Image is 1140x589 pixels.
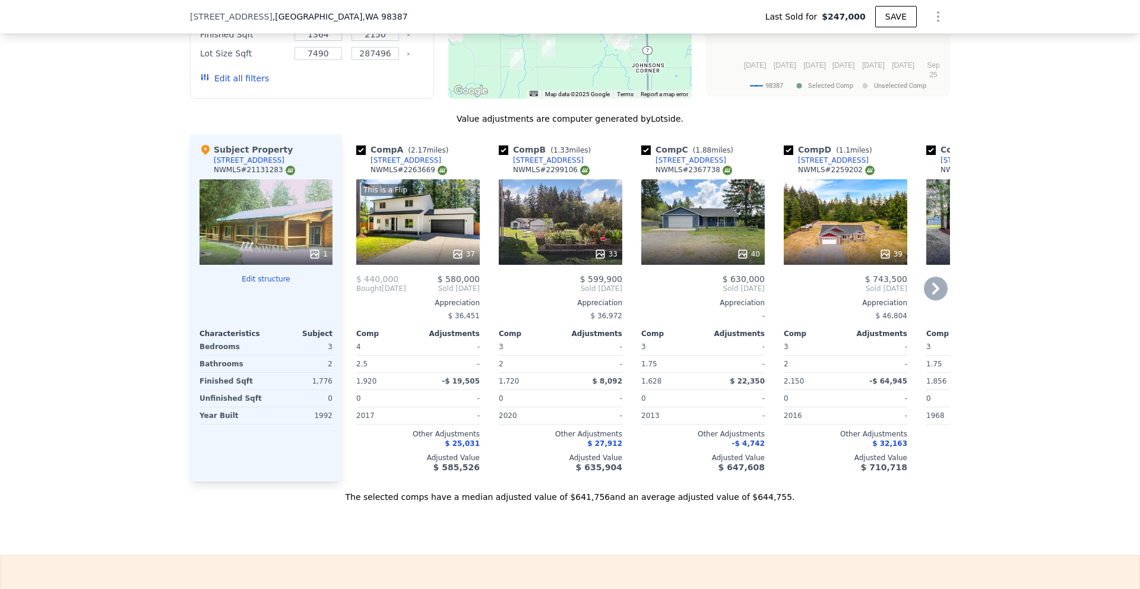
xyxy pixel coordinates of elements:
span: $247,000 [822,11,866,23]
div: Comp [641,329,703,338]
div: 1.75 [926,356,986,372]
div: Adjusted Value [356,453,480,463]
button: Clear [406,52,411,56]
span: $ 36,972 [591,312,622,320]
div: Appreciation [784,298,907,308]
button: Edit all filters [200,72,269,84]
div: - [420,356,480,372]
div: Comp [784,329,845,338]
div: Appreciation [356,298,480,308]
span: 0 [641,394,646,403]
span: 2.17 [411,146,427,154]
button: Show Options [926,5,950,28]
div: Other Adjustments [641,429,765,439]
div: - [563,390,622,407]
div: Adjusted Value [641,453,765,463]
span: 0 [356,394,361,403]
span: 4 [356,343,361,351]
span: [STREET_ADDRESS] [190,11,273,23]
span: $ 8,092 [593,377,622,385]
span: $ 25,031 [445,439,480,448]
button: Edit structure [199,274,332,284]
div: 40 [737,248,760,260]
div: - [705,356,765,372]
a: Report a map error [641,91,688,97]
text: Sep [927,61,940,69]
div: - [848,356,907,372]
div: 2 [268,356,332,372]
span: $ 630,000 [723,274,765,284]
div: This is a Flip [361,184,410,196]
span: 1.88 [695,146,711,154]
div: 1,776 [268,373,332,389]
div: - [848,338,907,355]
text: Selected Comp [808,82,853,90]
div: Comp A [356,144,453,156]
img: NWMLS Logo [865,166,875,175]
div: 2020 [499,407,558,424]
div: Adjustments [845,329,907,338]
span: 3 [641,343,646,351]
div: - [848,390,907,407]
div: Adjustments [560,329,622,338]
div: Finished Sqft [199,373,264,389]
div: 2 [784,356,843,372]
div: - [641,308,765,324]
div: Characteristics [199,329,266,338]
text: [DATE] [744,61,767,69]
div: [STREET_ADDRESS] [513,156,584,165]
span: ( miles) [688,146,738,154]
text: [DATE] [774,61,796,69]
span: Bought [356,284,382,293]
a: [STREET_ADDRESS] [926,156,1011,165]
div: Value adjustments are computer generated by Lotside . [190,113,950,125]
div: 2013 [641,407,701,424]
a: [STREET_ADDRESS] [641,156,726,165]
span: $ 46,804 [876,312,907,320]
div: Comp E [926,144,1022,156]
span: ( miles) [831,146,876,154]
span: 2,150 [784,377,804,385]
div: 39 [879,248,902,260]
span: $ 599,900 [580,274,622,284]
span: $ 440,000 [356,274,398,284]
span: , WA 98387 [362,12,407,21]
div: 33 [594,248,617,260]
div: 3 [268,338,332,355]
span: $ 32,163 [872,439,907,448]
div: - [420,407,480,424]
span: 0 [926,394,931,403]
div: Year Built [199,407,264,424]
div: Lot Size Sqft [200,45,287,62]
div: [STREET_ADDRESS] [940,156,1011,165]
div: 1 [309,248,328,260]
div: [STREET_ADDRESS] [214,156,284,165]
div: 1968 [926,407,986,424]
span: 0 [499,394,503,403]
div: - [848,407,907,424]
div: - [705,338,765,355]
span: $ 710,718 [861,463,907,472]
div: 2.5 [356,356,416,372]
text: [DATE] [862,61,885,69]
span: Sold [DATE] [641,284,765,293]
div: - [420,390,480,407]
div: Subject [266,329,332,338]
span: 1,856 [926,377,946,385]
img: NWMLS Logo [723,166,732,175]
span: 3 [784,343,788,351]
div: Adjustments [418,329,480,338]
div: Bedrooms [199,338,264,355]
span: 3 [926,343,931,351]
span: Sold [DATE] [784,284,907,293]
div: - [563,338,622,355]
span: -$ 4,742 [732,439,765,448]
div: NWMLS # 2299106 [513,165,590,175]
div: [STREET_ADDRESS] [370,156,441,165]
div: - [705,407,765,424]
span: $ 647,608 [718,463,765,472]
div: [DATE] [356,284,406,293]
span: ( miles) [403,146,453,154]
div: Other Adjustments [356,429,480,439]
text: [DATE] [803,61,826,69]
